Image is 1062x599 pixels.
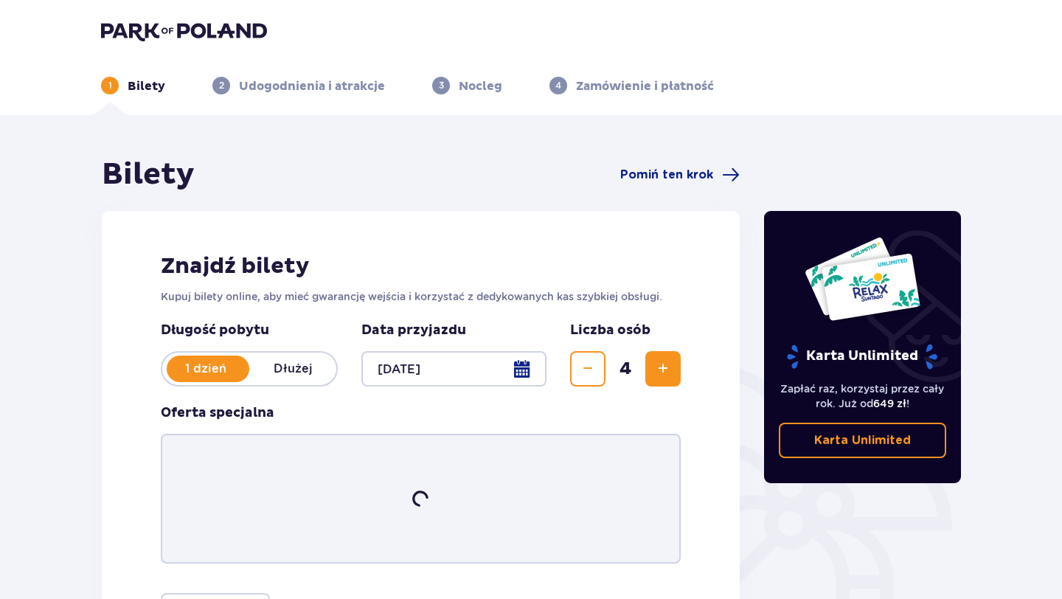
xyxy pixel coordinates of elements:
[570,351,605,387] button: Zmniejsz
[785,344,939,370] p: Karta Unlimited
[249,361,336,377] p: Dłużej
[576,78,714,94] p: Zamówienie i płatność
[459,78,502,94] p: Nocleg
[219,79,224,92] p: 2
[779,381,947,411] p: Zapłać raz, korzystaj przez cały rok. Już od !
[779,423,947,458] a: Karta Unlimited
[814,432,911,449] p: Karta Unlimited
[161,252,681,280] h2: Znajdź bilety
[645,351,681,387] button: Zwiększ
[873,398,906,409] span: 649 zł
[549,77,714,94] div: 4Zamówienie i płatność
[620,166,740,184] a: Pomiń ten krok
[128,78,165,94] p: Bilety
[101,77,165,94] div: 1Bilety
[570,322,650,339] p: Liczba osób
[161,404,274,422] h3: Oferta specjalna
[108,79,112,92] p: 1
[102,156,195,193] h1: Bilety
[161,289,681,304] p: Kupuj bilety online, aby mieć gwarancję wejścia i korzystać z dedykowanych kas szybkiej obsługi.
[361,322,466,339] p: Data przyjazdu
[162,361,249,377] p: 1 dzień
[804,236,921,322] img: Dwie karty całoroczne do Suntago z napisem 'UNLIMITED RELAX', na białym tle z tropikalnymi liśćmi...
[432,77,502,94] div: 3Nocleg
[555,79,561,92] p: 4
[608,358,642,380] span: 4
[161,322,338,339] p: Długość pobytu
[101,21,267,41] img: Park of Poland logo
[239,78,385,94] p: Udogodnienia i atrakcje
[409,487,433,511] img: loader
[212,77,385,94] div: 2Udogodnienia i atrakcje
[439,79,444,92] p: 3
[620,167,713,183] span: Pomiń ten krok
